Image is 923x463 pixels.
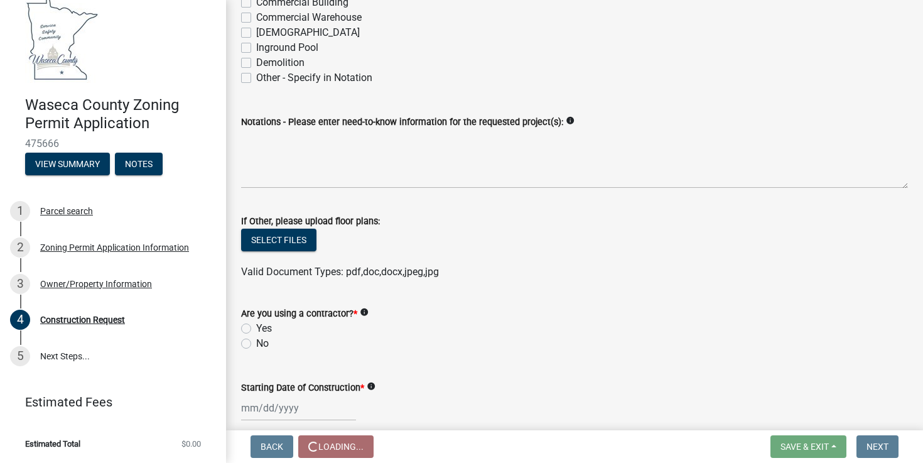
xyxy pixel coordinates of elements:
span: Back [261,442,283,452]
label: Are you using a contractor? [241,310,357,319]
button: Select files [241,229,316,251]
button: Loading... [298,435,374,458]
span: Valid Document Types: pdf,doc,docx,jpeg,jpg [241,266,439,278]
i: info [360,308,369,317]
label: Commercial Warehouse [256,10,362,25]
label: Notations - Please enter need-to-know information for the requested project(s): [241,118,563,127]
button: View Summary [25,153,110,175]
div: Parcel search [40,207,93,215]
label: Starting Date of Construction [241,384,364,393]
span: 475666 [25,138,201,150]
h4: Waseca County Zoning Permit Application [25,96,216,133]
button: Back [251,435,293,458]
i: info [367,382,375,391]
button: Notes [115,153,163,175]
span: Estimated Total [25,440,80,448]
button: Save & Exit [770,435,846,458]
div: 2 [10,237,30,258]
label: If Other, please upload floor plans: [241,217,380,226]
span: $0.00 [181,440,201,448]
i: info [566,116,575,125]
div: Owner/Property Information [40,280,152,288]
wm-modal-confirm: Summary [25,160,110,170]
a: Estimated Fees [10,389,206,415]
div: Zoning Permit Application Information [40,243,189,252]
div: 3 [10,274,30,294]
div: 4 [10,310,30,330]
div: 1 [10,201,30,221]
label: No [256,336,269,351]
span: Next [866,442,888,452]
label: Demolition [256,55,305,70]
span: Save & Exit [780,442,829,452]
label: Yes [256,321,272,336]
wm-modal-confirm: Notes [115,160,163,170]
label: Inground Pool [256,40,318,55]
div: 5 [10,346,30,366]
label: [DEMOGRAPHIC_DATA] [256,25,360,40]
button: Next [856,435,899,458]
span: Loading... [318,442,364,452]
input: mm/dd/yyyy [241,395,356,421]
label: Other - Specify in Notation [256,70,372,85]
div: Construction Request [40,315,125,324]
